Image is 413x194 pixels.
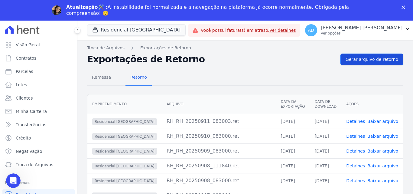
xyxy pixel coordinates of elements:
[162,94,276,114] th: Arquivo
[87,54,336,65] h2: Exportações de Retorno
[276,143,310,158] td: [DATE]
[2,132,75,144] a: Crédito
[87,70,152,86] nav: Tab selector
[2,65,75,77] a: Parcelas
[16,82,27,88] span: Lotes
[16,108,47,114] span: Minha Carteira
[269,28,296,33] a: Ver detalhes
[276,94,310,114] th: Data da Exportação
[346,56,398,62] span: Gerar arquivo de retorno
[87,24,186,36] button: Residencial [GEOGRAPHIC_DATA]
[16,122,46,128] span: Transferências
[87,94,162,114] th: Empreendimento
[367,178,398,183] a: Baixar arquivo
[321,25,403,31] p: [PERSON_NAME] [PERSON_NAME]
[167,147,271,155] div: RH_RH_20250909_083000.ret
[167,162,271,169] div: RH_RH_20250908_111840.ret
[346,149,365,153] a: Detalhes
[367,163,398,168] a: Baixar arquivo
[167,118,271,125] div: RH_RH_20250911_083003.ret
[5,179,72,186] div: Plataformas
[346,163,365,168] a: Detalhes
[276,114,310,129] td: [DATE]
[52,5,61,15] img: Profile image for Adriane
[6,173,21,188] iframe: Intercom live chat
[2,119,75,131] a: Transferências
[16,42,40,48] span: Visão Geral
[92,118,157,125] span: Residencial [GEOGRAPHIC_DATA]
[92,148,157,155] span: Residencial [GEOGRAPHIC_DATA]
[310,173,341,188] td: [DATE]
[87,70,116,86] a: Remessa
[140,45,191,51] a: Exportações de Retorno
[276,158,310,173] td: [DATE]
[16,135,31,141] span: Crédito
[16,148,42,154] span: Negativação
[340,54,403,65] a: Gerar arquivo de retorno
[346,134,365,139] a: Detalhes
[16,55,36,61] span: Contratos
[367,134,398,139] a: Baixar arquivo
[66,4,352,16] div: A instabilidade foi normalizada e a navegação na plataforma já ocorre normalmente. Obrigada pela ...
[346,119,365,124] a: Detalhes
[88,71,115,83] span: Remessa
[92,133,157,140] span: Residencial [GEOGRAPHIC_DATA]
[321,31,403,36] p: Ver opções
[2,145,75,157] a: Negativação
[310,114,341,129] td: [DATE]
[2,92,75,104] a: Clientes
[367,149,398,153] a: Baixar arquivo
[346,178,365,183] a: Detalhes
[2,39,75,51] a: Visão Geral
[92,163,157,169] span: Residencial [GEOGRAPHIC_DATA]
[2,79,75,91] a: Lotes
[310,129,341,143] td: [DATE]
[16,68,33,74] span: Parcelas
[341,94,403,114] th: Ações
[308,28,314,32] span: AD
[87,45,403,51] nav: Breadcrumb
[367,119,398,124] a: Baixar arquivo
[310,143,341,158] td: [DATE]
[125,70,152,86] a: Retorno
[201,27,296,34] span: Você possui fatura(s) em atraso.
[127,71,151,83] span: Retorno
[16,95,33,101] span: Clientes
[167,133,271,140] div: RH_RH_20250910_083000.ret
[276,129,310,143] td: [DATE]
[16,162,53,168] span: Troca de Arquivos
[2,159,75,171] a: Troca de Arquivos
[276,173,310,188] td: [DATE]
[92,178,157,184] span: Residencial [GEOGRAPHIC_DATA]
[87,45,125,51] a: Troca de Arquivos
[66,4,108,10] b: Atualização🛠️ :
[310,94,341,114] th: Data de Download
[402,5,408,9] div: Fechar
[310,158,341,173] td: [DATE]
[2,105,75,117] a: Minha Carteira
[167,177,271,184] div: RH_RH_20250908_083000.ret
[2,52,75,64] a: Contratos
